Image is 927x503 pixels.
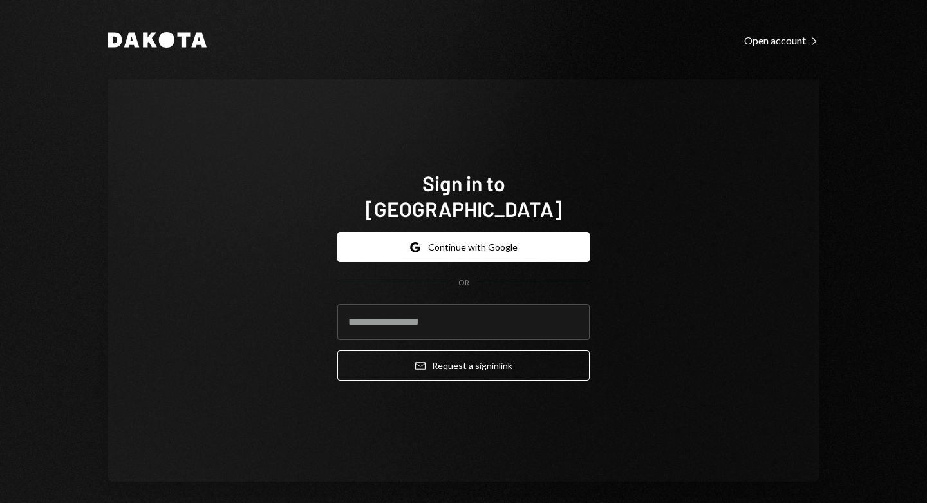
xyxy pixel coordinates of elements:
a: Open account [744,33,819,47]
button: Request a signinlink [337,350,590,381]
div: OR [458,278,469,289]
h1: Sign in to [GEOGRAPHIC_DATA] [337,170,590,222]
div: Open account [744,34,819,47]
button: Continue with Google [337,232,590,262]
